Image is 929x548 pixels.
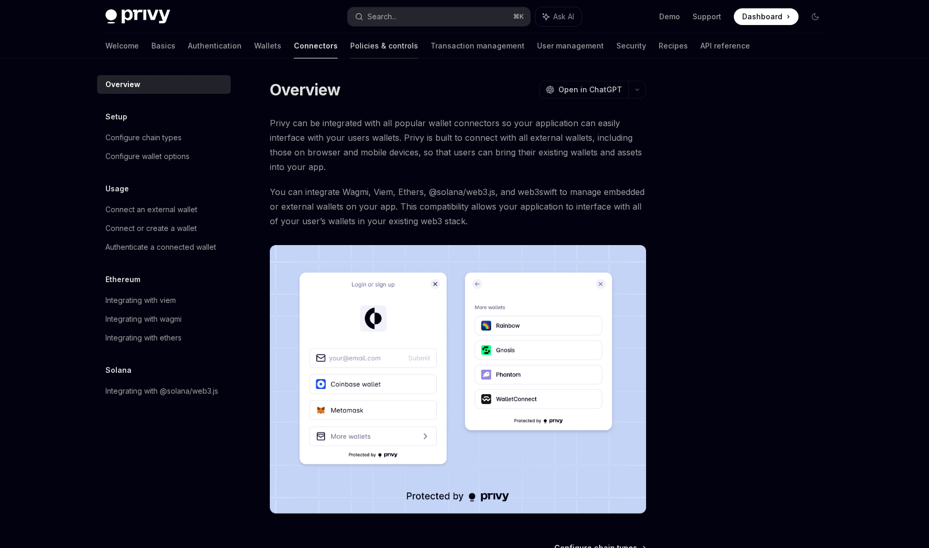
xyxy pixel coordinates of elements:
div: Integrating with ethers [105,332,182,344]
h5: Setup [105,111,127,123]
a: Authenticate a connected wallet [97,238,231,257]
a: Configure wallet options [97,147,231,166]
div: Authenticate a connected wallet [105,241,216,253]
span: Dashboard [742,11,782,22]
div: Integrating with viem [105,294,176,307]
a: Dashboard [734,8,799,25]
a: Integrating with wagmi [97,310,231,328]
a: Security [616,33,646,58]
h5: Solana [105,364,132,376]
a: User management [537,33,604,58]
a: Recipes [659,33,688,58]
button: Toggle dark mode [807,8,824,25]
div: Overview [105,78,140,91]
span: Ask AI [553,11,574,22]
div: Configure chain types [105,131,182,144]
a: Authentication [188,33,242,58]
div: Connect or create a wallet [105,222,197,235]
button: Ask AI [535,7,581,26]
div: Search... [367,10,397,23]
span: Open in ChatGPT [558,84,622,95]
span: You can integrate Wagmi, Viem, Ethers, @solana/web3.js, and web3swift to manage embedded or exter... [270,185,646,228]
span: Privy can be integrated with all popular wallet connectors so your application can easily interfa... [270,116,646,174]
h5: Ethereum [105,273,140,286]
a: Basics [151,33,175,58]
a: Support [693,11,721,22]
a: Configure chain types [97,128,231,147]
a: Demo [659,11,680,22]
button: Search...⌘K [348,7,530,26]
span: ⌘ K [513,13,524,21]
div: Configure wallet options [105,150,189,163]
a: Integrating with @solana/web3.js [97,382,231,400]
a: Transaction management [431,33,525,58]
a: API reference [700,33,750,58]
h1: Overview [270,80,340,99]
a: Connect an external wallet [97,200,231,219]
div: Integrating with wagmi [105,313,182,325]
h5: Usage [105,182,129,195]
div: Integrating with @solana/web3.js [105,385,218,397]
button: Open in ChatGPT [539,81,628,99]
div: Connect an external wallet [105,203,197,216]
a: Connect or create a wallet [97,219,231,238]
img: dark logo [105,9,170,24]
a: Connectors [294,33,338,58]
a: Integrating with ethers [97,328,231,347]
a: Overview [97,75,231,94]
a: Policies & controls [350,33,418,58]
a: Welcome [105,33,139,58]
a: Integrating with viem [97,291,231,310]
img: Connectors3 [270,245,646,514]
a: Wallets [254,33,281,58]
